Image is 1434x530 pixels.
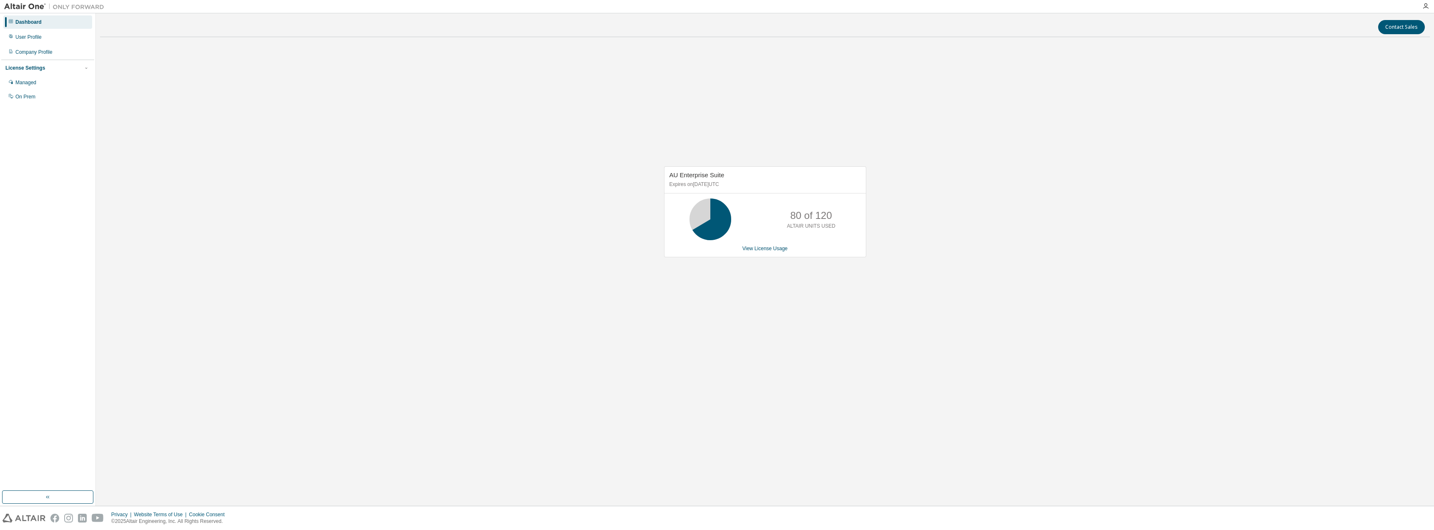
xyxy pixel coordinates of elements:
[4,3,108,11] img: Altair One
[78,514,87,522] img: linkedin.svg
[787,223,835,230] p: ALTAIR UNITS USED
[111,518,230,525] p: © 2025 Altair Engineering, Inc. All Rights Reserved.
[64,514,73,522] img: instagram.svg
[790,208,832,223] p: 80 of 120
[15,19,42,25] div: Dashboard
[3,514,45,522] img: altair_logo.svg
[15,93,35,100] div: On Prem
[669,181,859,188] p: Expires on [DATE] UTC
[15,79,36,86] div: Managed
[15,34,42,40] div: User Profile
[5,65,45,71] div: License Settings
[15,49,53,55] div: Company Profile
[1378,20,1425,34] button: Contact Sales
[189,511,229,518] div: Cookie Consent
[134,511,189,518] div: Website Terms of Use
[92,514,104,522] img: youtube.svg
[50,514,59,522] img: facebook.svg
[111,511,134,518] div: Privacy
[669,171,725,178] span: AU Enterprise Suite
[742,246,788,251] a: View License Usage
